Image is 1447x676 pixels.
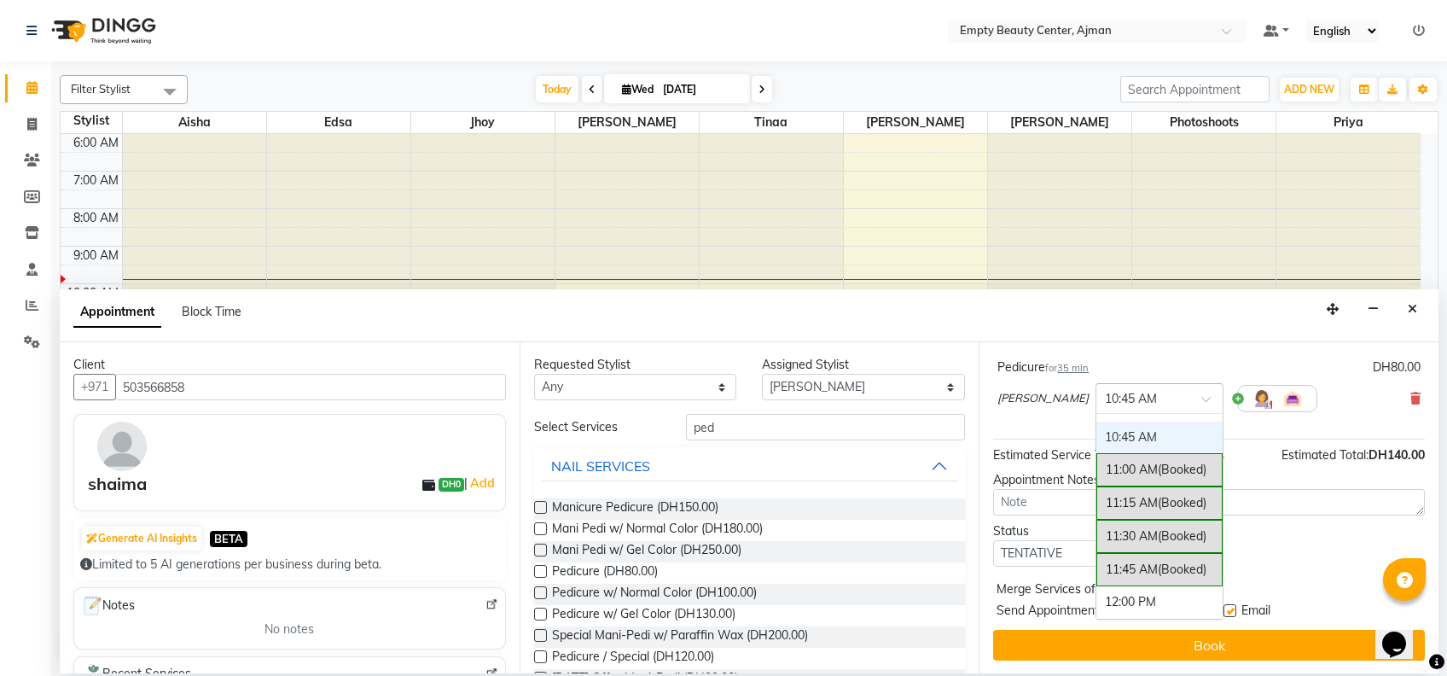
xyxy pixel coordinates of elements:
span: Pedicure / Special (DH120.00) [552,648,714,669]
div: 11:00 AM [1096,453,1223,487]
button: Generate AI Insights [82,527,201,551]
span: (Booked) [1158,462,1206,477]
a: Add [468,473,497,493]
div: 11:15 AM [1096,487,1223,520]
span: Estimated Total: [1281,447,1369,463]
span: Priya [1276,112,1421,133]
span: Block Time [182,304,241,319]
input: Search Appointment [1120,76,1270,102]
div: 8:00 AM [70,209,122,227]
span: [PERSON_NAME] [988,112,1131,133]
div: NAIL SERVICES [551,456,650,476]
span: Pedicure (DH80.00) [552,562,658,584]
div: 10:00 AM [63,284,122,302]
span: Photoshoots [1132,112,1276,133]
div: 11:30 AM [1096,520,1223,553]
button: NAIL SERVICES [541,451,959,481]
img: logo [44,7,160,55]
small: for [1045,362,1089,374]
span: Appointment [73,297,161,328]
span: Mani Pedi w/ Normal Color (DH180.00) [552,520,763,541]
span: Pedicure w/ Normal Color (DH100.00) [552,584,757,605]
div: DH80.00 [1373,358,1421,376]
span: (Booked) [1158,562,1206,577]
div: Select Services [521,418,674,436]
img: Interior.png [1282,388,1303,409]
span: Email [1241,602,1270,623]
span: Mani Pedi w/ Gel Color (DH250.00) [552,541,741,562]
div: 9:00 AM [70,247,122,265]
span: Estimated Service Time: [993,447,1124,463]
span: Today [536,76,578,102]
img: Hairdresser.png [1252,388,1272,409]
div: Status [993,522,1196,540]
span: DH0 [439,478,464,492]
span: Edsa [267,112,410,133]
span: Tinaa [700,112,843,133]
span: DH140.00 [1369,447,1425,463]
span: [PERSON_NAME] [555,112,699,133]
span: Filter Stylist [71,82,131,96]
span: Special Mani-Pedi w/ Paraffin Wax (DH200.00) [552,626,808,648]
iframe: chat widget [1375,608,1430,659]
div: Appointment Notes [993,471,1425,489]
button: Book [993,630,1425,661]
span: Notes [81,595,135,617]
div: 6:00 AM [70,134,122,152]
span: No notes [264,621,314,638]
div: Assigned Stylist [762,356,965,374]
div: Requested Stylist [534,356,737,374]
span: ADD NEW [1284,83,1334,96]
span: (Booked) [1158,528,1206,544]
div: 12:15 PM [1096,618,1223,650]
input: Search by service name [686,414,965,440]
div: 7:00 AM [70,172,122,189]
span: jhoy [411,112,555,133]
div: 11:45 AM [1096,553,1223,586]
span: 35 min [1057,362,1089,374]
input: Search by Name/Mobile/Email/Code [115,374,506,400]
div: Pedicure [997,358,1089,376]
span: [PERSON_NAME] [844,112,987,133]
button: Close [1400,296,1425,323]
div: Stylist [61,112,122,130]
ng-dropdown-panel: Options list [1095,413,1223,620]
div: 10:45 AM [1096,422,1223,453]
button: ADD NEW [1280,78,1339,102]
div: 12:00 PM [1096,586,1223,618]
span: Wed [618,83,658,96]
span: | [464,473,497,493]
span: Merge Services of Same Stylist [997,580,1167,602]
div: Limited to 5 AI generations per business during beta. [80,556,499,574]
button: +971 [73,374,116,400]
span: BETA [210,531,247,547]
img: avatar [97,422,147,471]
span: Aisha [123,112,266,133]
div: Client [73,356,506,374]
span: Send Appointment Details On [997,602,1159,623]
span: (Booked) [1158,495,1206,510]
input: 2025-09-03 [658,77,743,102]
span: [PERSON_NAME] [997,390,1089,407]
span: Pedicure w/ Gel Color (DH130.00) [552,605,735,626]
span: Manicure Pedicure (DH150.00) [552,498,718,520]
div: shaima [88,471,147,497]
